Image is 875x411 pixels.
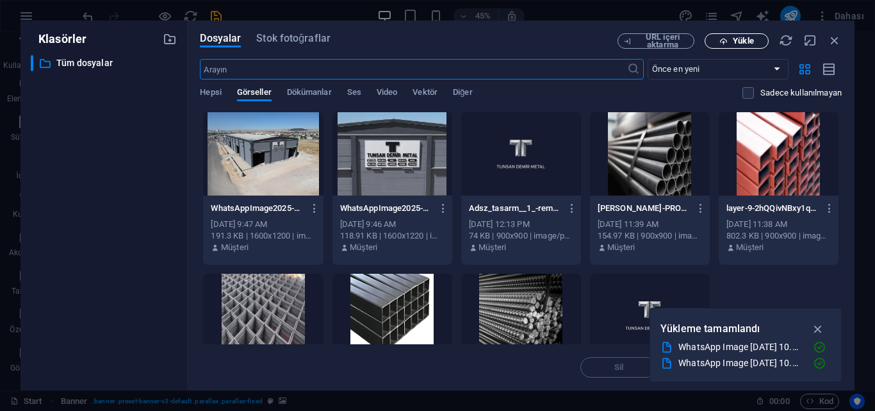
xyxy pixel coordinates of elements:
[478,242,506,253] p: Müşteri
[705,33,769,49] button: Yükle
[760,87,842,99] p: Sadece web sitesinde kullanılmayan dosyaları görüntüleyin. Bu oturum sırasında eklenen dosyalar h...
[453,85,473,103] span: Diğer
[733,37,753,45] span: Yükle
[237,85,272,103] span: Görseller
[803,33,817,47] i: Küçült
[469,203,562,214] p: Adsz_tasarm__1_-removebg-previ-OQ_T2AR8XOyWsm9bKZnAHQ.png
[377,85,397,103] span: Video
[637,33,689,49] span: URL içeri aktarma
[607,242,635,253] p: Müşteri
[736,242,764,253] p: Müşteri
[726,230,831,242] div: 802.3 KB | 900x900 | image/png
[469,219,573,230] div: [DATE] 12:13 PM
[779,33,793,47] i: Yeniden Yükle
[726,203,819,214] p: layer-9-2hQQivNBxy1qxlYcBiwmYg.png
[413,85,437,103] span: Vektör
[340,219,445,230] div: [DATE] 9:46 AM
[256,31,331,46] span: Stok fotoğraflar
[340,203,433,214] p: WhatsAppImage2025-10-03at10.35.38-9HCoEJUSOn8ozgFygWOGEA.jpeg
[350,242,377,253] p: Müşteri
[56,56,154,71] p: Tüm dosyalar
[469,230,573,242] div: 74 KB | 900x900 | image/png
[598,219,702,230] div: [DATE] 11:39 AM
[200,31,241,46] span: Dosyalar
[726,219,831,230] div: [DATE] 11:38 AM
[31,55,33,71] div: ​
[598,203,691,214] p: BORU-PROFILLER-cpp7kgyJrKWw7RPqer51ug.jpg
[211,203,304,214] p: WhatsAppImage2025-10-03at10.35.381-9i2_xSMrfmvgiylATB3_Jw.jpeg
[340,230,445,242] div: 118.91 KB | 1600x1220 | image/jpeg
[287,85,332,103] span: Dökümanlar
[211,230,315,242] div: 191.3 KB | 1600x1200 | image/jpeg
[678,340,803,355] div: WhatsApp Image [DATE] 10.35.38.jpeg
[163,32,177,46] i: Yeni klasör oluştur
[221,242,249,253] p: Müşteri
[660,321,760,337] p: Yükleme tamamlandı
[200,59,626,80] input: Arayın
[31,31,86,47] p: Klasörler
[347,85,361,103] span: Ses
[211,219,315,230] div: [DATE] 9:47 AM
[678,356,803,371] div: WhatsApp Image [DATE] 10.35.38 (1).jpeg
[617,33,694,49] button: URL içeri aktarma
[598,230,702,242] div: 154.97 KB | 900x900 | image/jpeg
[828,33,842,47] i: Kapat
[200,85,221,103] span: Hepsi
